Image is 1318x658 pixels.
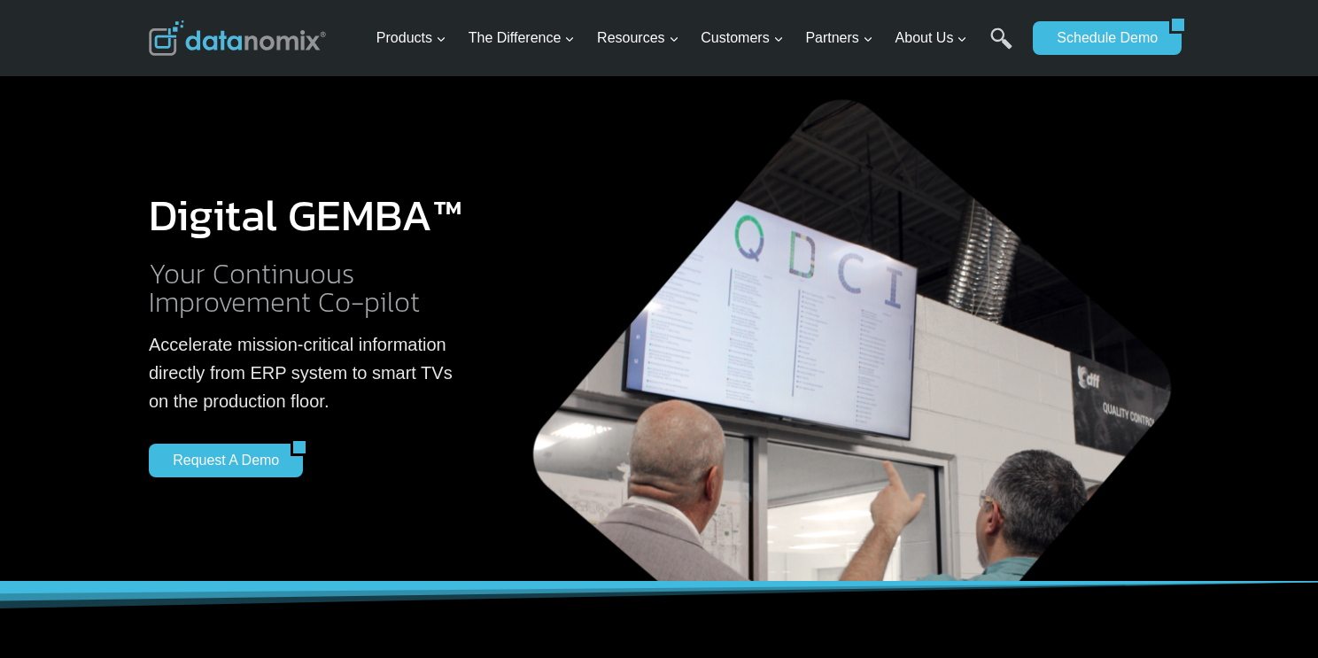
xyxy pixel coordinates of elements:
[805,27,872,50] span: Partners
[369,10,1025,67] nav: Primary Navigation
[990,27,1012,67] a: Search
[597,27,678,50] span: Resources
[149,20,326,56] img: Datanomix
[149,330,465,415] p: Accelerate mission-critical information directly from ERP system to smart TVs on the production f...
[149,259,465,316] h2: Your Continuous Improvement Co-pilot
[149,444,291,477] a: Request a Demo
[469,27,576,50] span: The Difference
[701,27,783,50] span: Customers
[895,27,968,50] span: About Us
[149,193,465,237] h1: Digital GEMBA™
[1033,21,1169,55] a: Schedule Demo
[376,27,446,50] span: Products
